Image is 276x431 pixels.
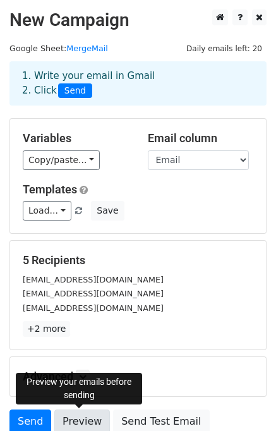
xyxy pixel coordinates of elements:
[23,275,164,284] small: [EMAIL_ADDRESS][DOMAIN_NAME]
[182,42,267,56] span: Daily emails left: 20
[148,131,254,145] h5: Email column
[66,44,108,53] a: MergeMail
[182,44,267,53] a: Daily emails left: 20
[213,370,276,431] iframe: Chat Widget
[13,69,263,98] div: 1. Write your email in Gmail 2. Click
[16,373,142,404] div: Preview your emails before sending
[23,131,129,145] h5: Variables
[23,201,71,221] a: Load...
[9,9,267,31] h2: New Campaign
[23,150,100,170] a: Copy/paste...
[58,83,92,99] span: Send
[213,370,276,431] div: 聊天小组件
[23,253,253,267] h5: 5 Recipients
[23,303,164,313] small: [EMAIL_ADDRESS][DOMAIN_NAME]
[23,321,70,337] a: +2 more
[23,183,77,196] a: Templates
[91,201,124,221] button: Save
[9,44,108,53] small: Google Sheet:
[23,289,164,298] small: [EMAIL_ADDRESS][DOMAIN_NAME]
